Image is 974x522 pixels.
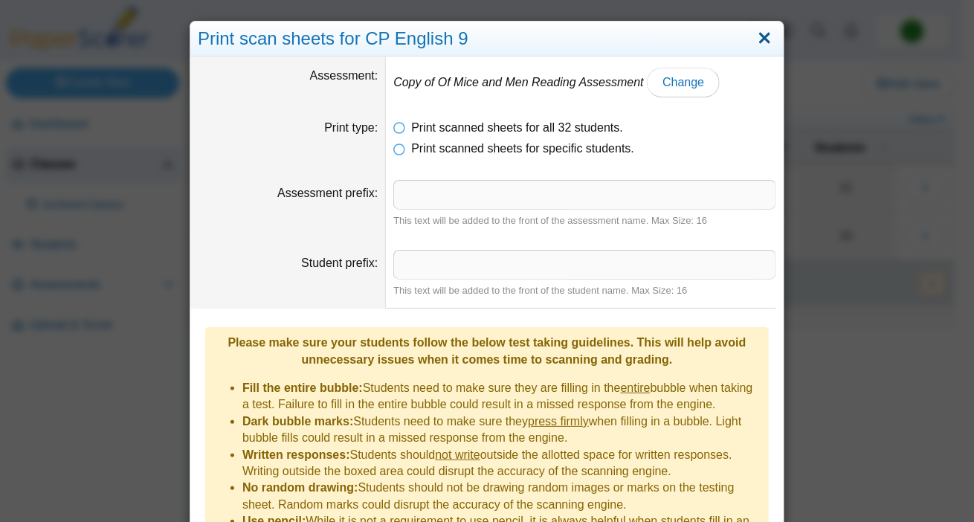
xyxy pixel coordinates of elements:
li: Students should outside the allotted space for written responses. Writing outside the boxed area ... [242,447,761,480]
u: entire [621,381,651,394]
u: not write [435,448,480,461]
b: No random drawing: [242,481,358,494]
a: Change [647,68,720,97]
span: Print scanned sheets for specific students. [411,142,634,155]
b: Written responses: [242,448,350,461]
em: Copy of Of Mice and Men Reading Assessment [393,76,643,88]
li: Students should not be drawing random images or marks on the testing sheet. Random marks could di... [242,480,761,513]
label: Assessment [310,69,378,82]
div: Print scan sheets for CP English 9 [190,22,784,57]
b: Dark bubble marks: [242,415,353,428]
label: Student prefix [301,257,378,269]
div: This text will be added to the front of the assessment name. Max Size: 16 [393,214,776,228]
b: Fill the entire bubble: [242,381,363,394]
label: Assessment prefix [277,187,378,199]
span: Change [662,76,704,88]
a: Close [753,26,776,51]
label: Print type [324,121,378,134]
b: Please make sure your students follow the below test taking guidelines. This will help avoid unne... [228,336,746,365]
li: Students need to make sure they are filling in the bubble when taking a test. Failure to fill in ... [242,380,761,413]
span: Print scanned sheets for all 32 students. [411,121,623,134]
div: This text will be added to the front of the student name. Max Size: 16 [393,284,776,297]
u: press firmly [528,415,589,428]
li: Students need to make sure they when filling in a bubble. Light bubble fills could result in a mi... [242,413,761,447]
